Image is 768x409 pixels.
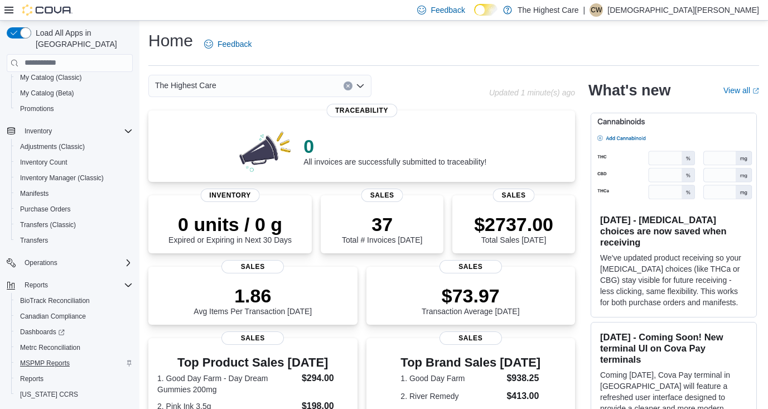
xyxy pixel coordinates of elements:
[422,285,520,307] p: $73.97
[303,135,486,166] div: All invoices are successfully submitted to traceability!
[474,213,553,244] div: Total Sales [DATE]
[16,140,89,153] a: Adjustments (Classic)
[20,124,133,138] span: Inventory
[600,331,747,365] h3: [DATE] - Coming Soon! New terminal UI on Cova Pay terminals
[16,203,133,216] span: Purchase Orders
[2,255,137,271] button: Operations
[16,372,133,386] span: Reports
[11,355,137,371] button: MSPMP Reports
[11,70,137,85] button: My Catalog (Classic)
[20,328,65,336] span: Dashboards
[20,278,52,292] button: Reports
[11,155,137,170] button: Inventory Count
[16,388,83,401] a: [US_STATE] CCRS
[16,325,69,339] a: Dashboards
[236,128,294,173] img: 0
[400,373,502,384] dt: 1. Good Day Farm
[20,189,49,198] span: Manifests
[20,124,56,138] button: Inventory
[20,359,70,368] span: MSPMP Reports
[16,156,72,169] a: Inventory Count
[11,186,137,201] button: Manifests
[11,139,137,155] button: Adjustments (Classic)
[11,324,137,340] a: Dashboards
[11,340,137,355] button: Metrc Reconciliation
[2,277,137,293] button: Reports
[218,39,252,50] span: Feedback
[148,30,193,52] h1: Home
[20,89,74,98] span: My Catalog (Beta)
[20,174,104,182] span: Inventory Manager (Classic)
[11,309,137,324] button: Canadian Compliance
[583,3,586,17] p: |
[16,341,85,354] a: Metrc Reconciliation
[16,294,133,307] span: BioTrack Reconciliation
[474,213,553,235] p: $2737.00
[344,81,352,90] button: Clear input
[400,356,540,369] h3: Top Brand Sales [DATE]
[493,189,535,202] span: Sales
[2,123,137,139] button: Inventory
[25,127,52,136] span: Inventory
[11,85,137,101] button: My Catalog (Beta)
[16,310,133,323] span: Canadian Compliance
[361,189,403,202] span: Sales
[16,86,79,100] a: My Catalog (Beta)
[16,171,108,185] a: Inventory Manager (Classic)
[20,390,78,399] span: [US_STATE] CCRS
[20,142,85,151] span: Adjustments (Classic)
[221,331,284,345] span: Sales
[16,218,80,232] a: Transfers (Classic)
[16,187,53,200] a: Manifests
[25,281,48,290] span: Reports
[16,357,74,370] a: MSPMP Reports
[157,356,349,369] h3: Top Product Sales [DATE]
[157,373,297,395] dt: 1. Good Day Farm - Day Dream Gummies 200mg
[16,325,133,339] span: Dashboards
[302,372,349,385] dd: $294.00
[22,4,73,16] img: Cova
[20,73,82,82] span: My Catalog (Classic)
[16,234,133,247] span: Transfers
[11,371,137,387] button: Reports
[20,158,67,167] span: Inventory Count
[11,101,137,117] button: Promotions
[200,33,256,55] a: Feedback
[16,71,86,84] a: My Catalog (Classic)
[16,388,133,401] span: Washington CCRS
[20,256,133,270] span: Operations
[506,372,540,385] dd: $938.25
[20,343,80,352] span: Metrc Reconciliation
[752,88,759,94] svg: External link
[723,86,759,95] a: View allExternal link
[16,156,133,169] span: Inventory Count
[16,372,48,386] a: Reports
[20,296,90,305] span: BioTrack Reconciliation
[518,3,579,17] p: The Highest Care
[431,4,465,16] span: Feedback
[16,140,133,153] span: Adjustments (Classic)
[16,86,133,100] span: My Catalog (Beta)
[20,220,76,229] span: Transfers (Classic)
[11,387,137,402] button: [US_STATE] CCRS
[422,285,520,316] div: Transaction Average [DATE]
[11,233,137,248] button: Transfers
[16,234,52,247] a: Transfers
[221,260,284,273] span: Sales
[20,256,62,270] button: Operations
[400,391,502,402] dt: 2. River Remedy
[16,102,133,116] span: Promotions
[16,294,94,307] a: BioTrack Reconciliation
[20,278,133,292] span: Reports
[588,81,670,99] h2: What's new
[326,104,397,117] span: Traceability
[16,203,75,216] a: Purchase Orders
[303,135,486,157] p: 0
[11,201,137,217] button: Purchase Orders
[489,88,575,97] p: Updated 1 minute(s) ago
[439,331,502,345] span: Sales
[200,189,260,202] span: Inventory
[600,252,747,308] p: We've updated product receiving so your [MEDICAL_DATA] choices (like THCa or CBG) stay visible fo...
[31,27,133,50] span: Load All Apps in [GEOGRAPHIC_DATA]
[16,357,133,370] span: MSPMP Reports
